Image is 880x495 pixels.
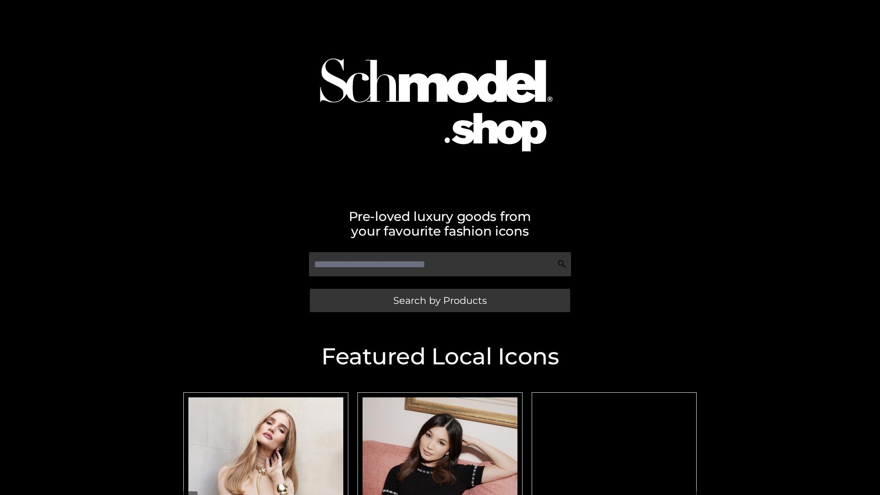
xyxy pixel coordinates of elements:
[557,259,566,269] img: Search Icon
[310,289,570,312] a: Search by Products
[179,345,701,368] h2: Featured Local Icons​
[393,296,487,305] span: Search by Products
[179,209,701,238] h2: Pre-loved luxury goods from your favourite fashion icons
